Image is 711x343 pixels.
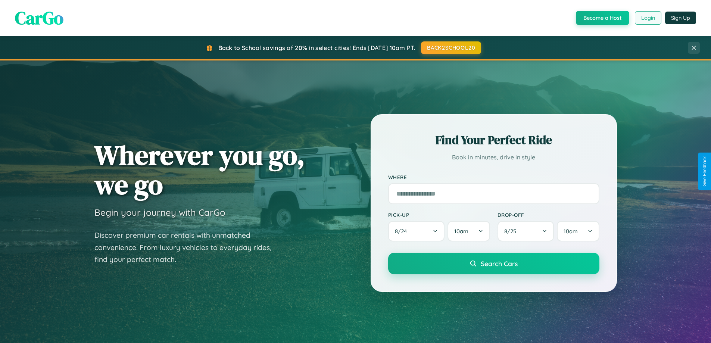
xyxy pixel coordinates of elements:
label: Pick-up [388,212,490,218]
button: 8/24 [388,221,445,241]
h1: Wherever you go, we go [94,140,305,199]
button: BACK2SCHOOL20 [421,41,481,54]
span: 8 / 24 [395,228,411,235]
button: Search Cars [388,253,599,274]
button: 10am [557,221,599,241]
h2: Find Your Perfect Ride [388,132,599,148]
button: Become a Host [576,11,629,25]
button: 8/25 [498,221,554,241]
span: CarGo [15,6,63,30]
label: Where [388,174,599,180]
span: Back to School savings of 20% in select cities! Ends [DATE] 10am PT. [218,44,415,52]
button: Sign Up [665,12,696,24]
span: 8 / 25 [504,228,520,235]
span: Search Cars [481,259,518,268]
button: 10am [448,221,490,241]
button: Login [635,11,661,25]
p: Discover premium car rentals with unmatched convenience. From luxury vehicles to everyday rides, ... [94,229,281,266]
label: Drop-off [498,212,599,218]
h3: Begin your journey with CarGo [94,207,225,218]
p: Book in minutes, drive in style [388,152,599,163]
span: 10am [564,228,578,235]
span: 10am [454,228,468,235]
div: Give Feedback [702,156,707,187]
